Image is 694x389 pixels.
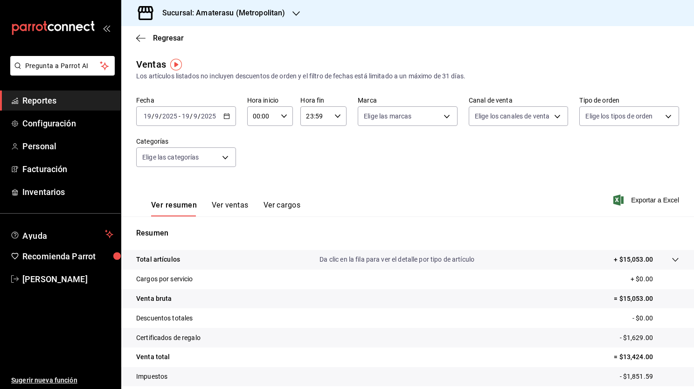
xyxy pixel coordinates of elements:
[136,372,167,382] p: Impuestos
[162,112,178,120] input: ----
[25,61,100,71] span: Pregunta a Parrot AI
[585,111,652,121] span: Elige los tipos de orden
[615,194,679,206] button: Exportar a Excel
[300,97,347,104] label: Hora fin
[136,138,236,145] label: Categorías
[579,97,679,104] label: Tipo de orden
[475,111,549,121] span: Elige los canales de venta
[136,71,679,81] div: Los artículos listados no incluyen descuentos de orden y el filtro de fechas está limitado a un m...
[136,34,184,42] button: Regresar
[614,255,653,264] p: + $15,053.00
[22,186,113,198] span: Inventarios
[614,352,679,362] p: = $13,424.00
[103,24,110,32] button: open_drawer_menu
[22,273,113,285] span: [PERSON_NAME]
[154,112,159,120] input: --
[153,34,184,42] span: Regresar
[198,112,201,120] span: /
[631,274,679,284] p: + $0.00
[136,333,201,343] p: Certificados de regalo
[201,112,216,120] input: ----
[364,111,411,121] span: Elige las marcas
[632,313,679,323] p: - $0.00
[136,97,236,104] label: Fecha
[358,97,458,104] label: Marca
[11,375,113,385] span: Sugerir nueva función
[181,112,190,120] input: --
[22,229,101,240] span: Ayuda
[22,163,113,175] span: Facturación
[620,333,679,343] p: - $1,629.00
[247,97,293,104] label: Hora inicio
[620,372,679,382] p: - $1,851.59
[22,117,113,130] span: Configuración
[151,201,197,216] button: Ver resumen
[136,352,170,362] p: Venta total
[10,56,115,76] button: Pregunta a Parrot AI
[142,153,199,162] span: Elige las categorías
[152,112,154,120] span: /
[190,112,193,120] span: /
[136,274,193,284] p: Cargos por servicio
[159,112,162,120] span: /
[264,201,301,216] button: Ver cargos
[136,313,193,323] p: Descuentos totales
[136,294,172,304] p: Venta bruta
[22,250,113,263] span: Recomienda Parrot
[136,228,679,239] p: Resumen
[22,140,113,153] span: Personal
[136,255,180,264] p: Total artículos
[155,7,285,19] h3: Sucursal: Amaterasu (Metropolitan)
[170,59,182,70] img: Tooltip marker
[151,201,300,216] div: navigation tabs
[136,57,166,71] div: Ventas
[212,201,249,216] button: Ver ventas
[319,255,474,264] p: Da clic en la fila para ver el detalle por tipo de artículo
[614,294,679,304] p: = $15,053.00
[143,112,152,120] input: --
[7,68,115,77] a: Pregunta a Parrot AI
[179,112,180,120] span: -
[469,97,569,104] label: Canal de venta
[22,94,113,107] span: Reportes
[193,112,198,120] input: --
